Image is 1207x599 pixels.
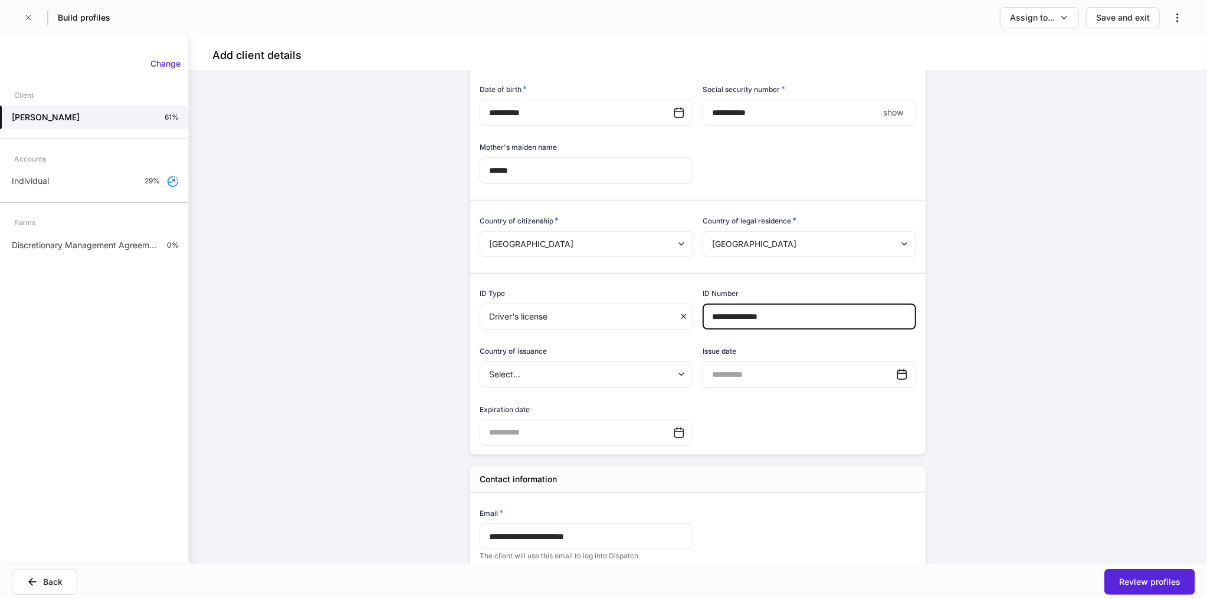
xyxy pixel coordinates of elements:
[703,288,739,299] h6: ID Number
[480,141,557,153] h6: Mother's maiden name
[480,361,693,387] div: Select...
[145,176,160,186] p: 29%
[150,58,181,70] div: Change
[480,215,559,226] h6: Country of citizenship
[1000,7,1079,28] button: Assign to...
[703,231,916,257] div: [GEOGRAPHIC_DATA]
[14,149,46,169] div: Accounts
[167,241,179,250] p: 0%
[165,113,179,122] p: 61%
[58,12,110,24] h5: Build profiles
[1104,569,1195,595] button: Review profiles
[143,54,188,73] button: Change
[14,85,34,106] div: Client
[480,473,557,485] h5: Contact information
[12,111,80,123] h5: [PERSON_NAME]
[480,507,503,519] h6: Email
[12,569,77,595] button: Back
[480,304,679,330] div: Driver's license
[480,345,547,357] h6: Country of issuance
[12,239,158,251] p: Discretionary Management Agreement - FI Products
[703,345,736,357] h6: Issue date
[480,404,530,415] h6: Expiration date
[1010,12,1055,24] div: Assign to...
[14,212,35,233] div: Forms
[12,175,49,187] p: Individual
[703,83,785,95] h6: Social security number
[480,551,693,561] p: The client will use this email to log into Dispatch.
[1119,576,1180,588] div: Review profiles
[1096,12,1150,24] div: Save and exit
[1086,7,1160,28] button: Save and exit
[480,288,505,299] h6: ID Type
[703,215,796,226] h6: Country of legal residence
[480,83,527,95] h6: Date of birth
[212,48,301,62] h4: Add client details
[883,107,903,119] p: show
[43,576,63,588] div: Back
[480,231,693,257] div: [GEOGRAPHIC_DATA]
